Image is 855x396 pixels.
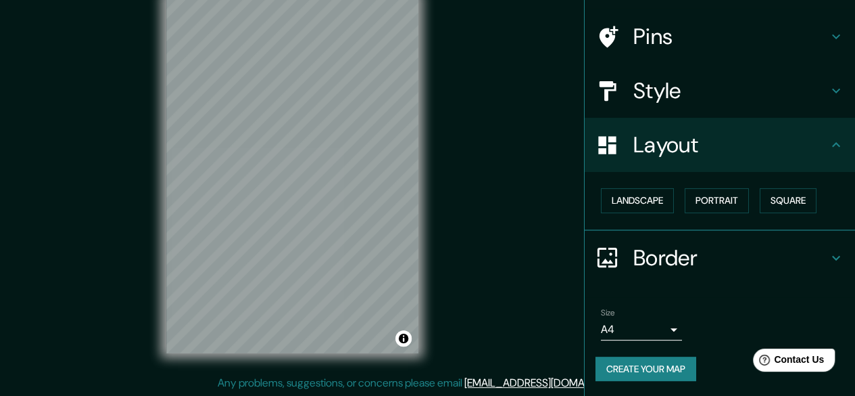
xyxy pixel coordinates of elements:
[760,188,816,213] button: Square
[633,131,828,158] h4: Layout
[633,77,828,104] h4: Style
[685,188,749,213] button: Portrait
[595,357,696,382] button: Create your map
[585,64,855,118] div: Style
[735,343,840,381] iframe: Help widget launcher
[601,319,682,340] div: A4
[218,375,633,391] p: Any problems, suggestions, or concerns please email .
[395,330,412,347] button: Toggle attribution
[585,118,855,172] div: Layout
[585,231,855,285] div: Border
[633,23,828,50] h4: Pins
[464,376,631,390] a: [EMAIL_ADDRESS][DOMAIN_NAME]
[601,307,615,318] label: Size
[633,244,828,271] h4: Border
[585,9,855,64] div: Pins
[601,188,674,213] button: Landscape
